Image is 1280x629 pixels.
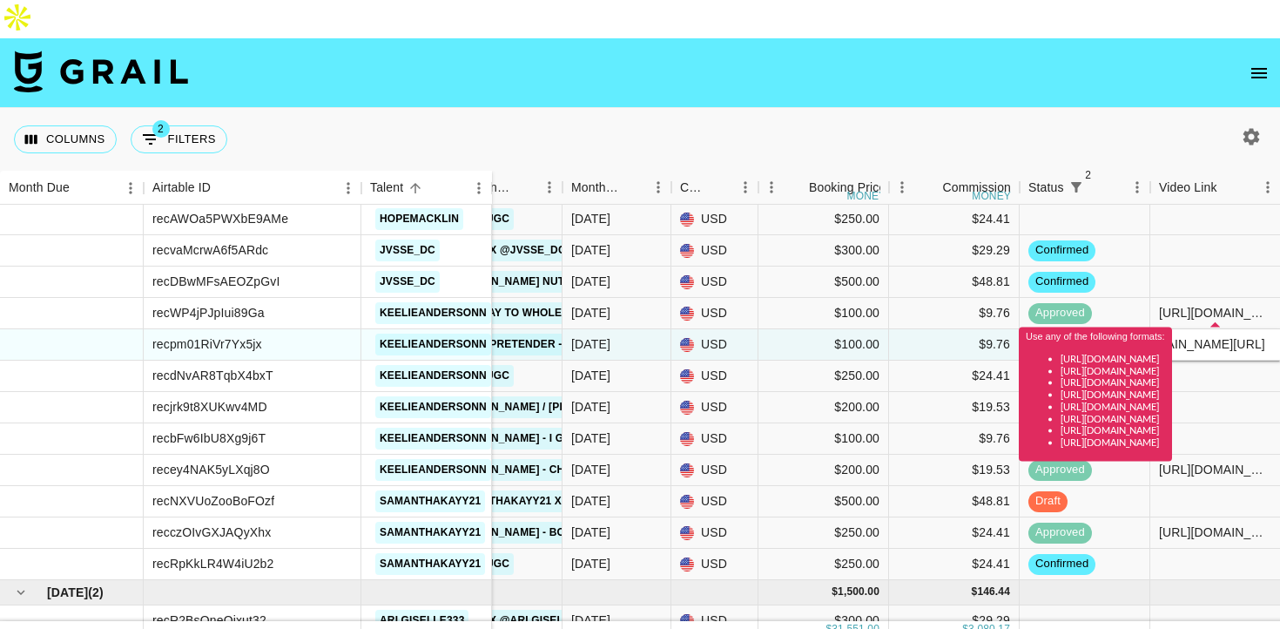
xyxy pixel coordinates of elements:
button: Sort [403,176,428,200]
span: confirmed [1028,274,1095,290]
button: Menu [536,174,563,200]
div: recNXVUoZooBoFOzf [152,492,274,510]
div: Airtable ID [144,171,361,205]
div: USD [671,423,758,455]
div: Month Due [9,171,70,205]
div: money [847,191,886,201]
li: [URL][DOMAIN_NAME] [1061,400,1165,412]
a: keelieandersonn [375,334,491,355]
div: USD [671,392,758,423]
div: https://www.tiktok.com/@keelieandersonn/photo/7546021453490097439?is_from_webapp=1&sender_device=... [1159,304,1271,321]
a: Great Pretender - [PERSON_NAME] [446,334,658,355]
div: Sep '25 [571,429,610,447]
div: Sep '25 [571,461,610,478]
button: Sort [708,175,732,200]
div: $24.41 [889,204,1020,235]
a: [PERSON_NAME] - Born to Fly [446,522,624,544]
div: USD [671,486,758,517]
div: $500.00 [758,267,889,298]
div: 146.44 [977,585,1010,599]
button: Show filters [131,125,227,153]
div: https://www.tiktok.com/@keelieandersonn/video/7548146738498964767?is_from_webapp=1&sender_device=... [1159,461,1271,478]
button: Menu [732,174,758,200]
div: recR2BsOneOixut32 [152,612,266,629]
a: keelieandersonn [375,428,491,450]
li: [URL][DOMAIN_NAME] [1061,389,1165,401]
div: recDBwMFsAEOZpGvI [152,273,280,290]
div: USD [671,298,758,329]
div: recpm01RiVr7Yx5jx [152,335,262,353]
div: $29.29 [889,235,1020,267]
div: Booking Price [809,171,886,205]
div: Status [1020,171,1150,205]
div: USD [671,361,758,392]
a: keelieandersonn [375,396,491,418]
span: approved [1028,305,1092,321]
img: Grail Talent [14,51,188,92]
div: recRpKkLR4W4iU2b2 [152,555,274,572]
div: Commission [942,171,1011,205]
div: $24.41 [889,361,1020,392]
div: recczOIvGXJAQyXhx [152,524,271,541]
div: $48.81 [889,486,1020,517]
button: Sort [1088,175,1113,200]
div: $19.53 [889,392,1020,423]
button: Sort [70,176,94,200]
div: Campaign (Type) [432,171,563,205]
div: $9.76 [889,329,1020,361]
li: [URL][DOMAIN_NAME] [1061,352,1165,364]
div: $24.41 [889,549,1020,580]
button: Sort [785,175,809,200]
div: $48.81 [889,267,1020,298]
div: Sep '25 [571,492,610,510]
button: Sort [1217,175,1242,200]
button: Sort [918,175,942,200]
span: ( 2 ) [88,584,104,601]
button: Menu [758,174,785,200]
div: $19.53 [889,455,1020,486]
div: $200.00 [758,455,889,486]
a: samanthakayy21 [375,522,485,544]
div: Status [1028,171,1064,205]
li: [URL][DOMAIN_NAME] [1061,436,1165,449]
button: Show filters [1064,175,1088,200]
button: Menu [889,174,915,200]
button: open drawer [1242,56,1277,91]
div: recWP4jPJpIui89Ga [152,304,265,321]
div: $ [972,585,978,599]
div: Month Due [563,171,671,205]
a: Haven x @jvsse_dc [446,240,570,261]
div: Currency [671,171,758,205]
li: [URL][DOMAIN_NAME] [1061,424,1165,436]
span: draft [1028,493,1068,510]
a: samanthakayy21 [375,490,485,512]
div: Oct '25 [571,612,610,629]
div: $250.00 [758,204,889,235]
a: keelieandersonn [375,302,491,324]
div: $9.76 [889,423,1020,455]
div: https://www.tiktok.com/@samanthakayy21/photo/7548130271061658894?is_from_webapp=1&sender_device=p... [1159,524,1271,541]
div: USD [671,329,758,361]
span: 2 [152,120,170,138]
div: $ [832,585,838,599]
div: USD [671,517,758,549]
div: USD [671,455,758,486]
button: Select columns [14,125,117,153]
div: $250.00 [758,517,889,549]
div: 2 active filters [1064,175,1088,200]
div: USD [671,204,758,235]
a: [PERSON_NAME] - Changed Things [446,459,650,481]
div: recjrk9t8XUKwv4MD [152,398,267,416]
div: Sep '25 [571,210,610,227]
div: Sep '25 [571,273,610,290]
button: Sort [621,175,645,200]
a: hopemacklin [375,208,463,230]
div: $250.00 [758,549,889,580]
div: Sep '25 [571,304,610,321]
div: Talent [370,171,403,205]
button: Menu [335,175,361,201]
div: Sep '25 [571,555,610,572]
a: samanthakayy21 [375,553,485,575]
div: Sep '25 [571,367,610,384]
span: 2 [1080,166,1097,184]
